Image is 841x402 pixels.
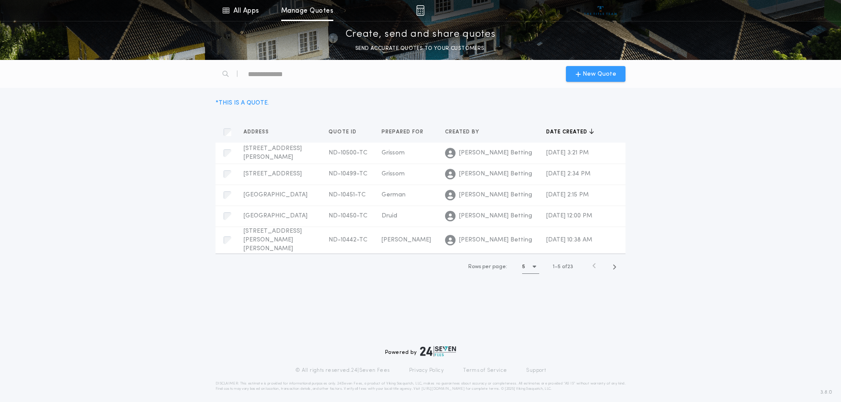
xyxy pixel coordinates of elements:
[382,237,431,243] span: [PERSON_NAME]
[329,171,367,177] span: ND-10499-TC
[583,70,616,79] span: New Quote
[382,192,406,198] span: German
[382,213,397,219] span: Druid
[420,346,456,357] img: logo
[459,236,532,245] span: [PERSON_NAME] Betting
[216,98,269,108] div: * THIS IS A QUOTE.
[382,171,405,177] span: Grissom
[445,128,486,136] button: Created by
[329,213,367,219] span: ND-10450-TC
[385,346,456,357] div: Powered by
[546,237,592,243] span: [DATE] 10:38 AM
[382,129,425,136] span: Prepared for
[244,213,307,219] span: [GEOGRAPHIC_DATA]
[459,191,532,199] span: [PERSON_NAME] Betting
[244,192,307,198] span: [GEOGRAPHIC_DATA]
[463,367,507,374] a: Terms of Service
[546,192,589,198] span: [DATE] 2:15 PM
[459,212,532,220] span: [PERSON_NAME] Betting
[546,213,592,219] span: [DATE] 12:00 PM
[562,263,573,271] span: of 23
[522,262,525,271] h1: 5
[546,171,590,177] span: [DATE] 2:34 PM
[355,44,486,53] p: SEND ACCURATE QUOTES TO YOUR CUSTOMERS.
[459,149,532,157] span: [PERSON_NAME] Betting
[346,28,496,42] p: Create, send and share quotes
[416,5,424,16] img: img
[329,150,367,156] span: ND-10500-TC
[295,367,390,374] p: © All rights reserved. 24|Seven Fees
[558,264,561,269] span: 5
[421,387,465,391] a: [URL][DOMAIN_NAME]
[546,129,589,136] span: Date created
[546,150,589,156] span: [DATE] 3:21 PM
[820,388,832,396] span: 3.8.0
[522,260,539,274] button: 5
[553,264,555,269] span: 1
[584,6,617,15] img: vs-icon
[244,129,271,136] span: Address
[526,367,546,374] a: Support
[409,367,444,374] a: Privacy Policy
[244,145,302,161] span: [STREET_ADDRESS][PERSON_NAME]
[329,129,358,136] span: Quote ID
[382,150,405,156] span: Grissom
[546,128,594,136] button: Date created
[445,129,481,136] span: Created by
[244,171,302,177] span: [STREET_ADDRESS]
[329,128,363,136] button: Quote ID
[244,128,276,136] button: Address
[216,381,625,392] p: DISCLAIMER: This estimate is provided for informational purposes only. 24|Seven Fees, a product o...
[468,264,507,269] span: Rows per page:
[329,237,367,243] span: ND-10442-TC
[459,170,532,178] span: [PERSON_NAME] Betting
[566,66,625,82] button: New Quote
[329,192,366,198] span: ND-10451-TC
[244,228,302,252] span: [STREET_ADDRESS][PERSON_NAME][PERSON_NAME]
